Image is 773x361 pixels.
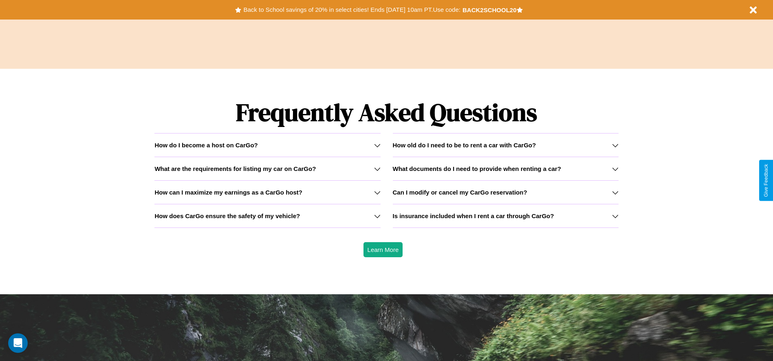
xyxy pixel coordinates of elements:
[393,189,527,196] h3: Can I modify or cancel my CarGo reservation?
[154,92,618,133] h1: Frequently Asked Questions
[241,4,462,15] button: Back to School savings of 20% in select cities! Ends [DATE] 10am PT.Use code:
[393,212,554,219] h3: Is insurance included when I rent a car through CarGo?
[462,7,517,13] b: BACK2SCHOOL20
[154,189,302,196] h3: How can I maximize my earnings as a CarGo host?
[154,165,316,172] h3: What are the requirements for listing my car on CarGo?
[363,242,403,257] button: Learn More
[763,164,769,197] div: Give Feedback
[8,333,28,353] div: Open Intercom Messenger
[393,165,561,172] h3: What documents do I need to provide when renting a car?
[154,212,300,219] h3: How does CarGo ensure the safety of my vehicle?
[393,142,536,149] h3: How old do I need to be to rent a car with CarGo?
[154,142,258,149] h3: How do I become a host on CarGo?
